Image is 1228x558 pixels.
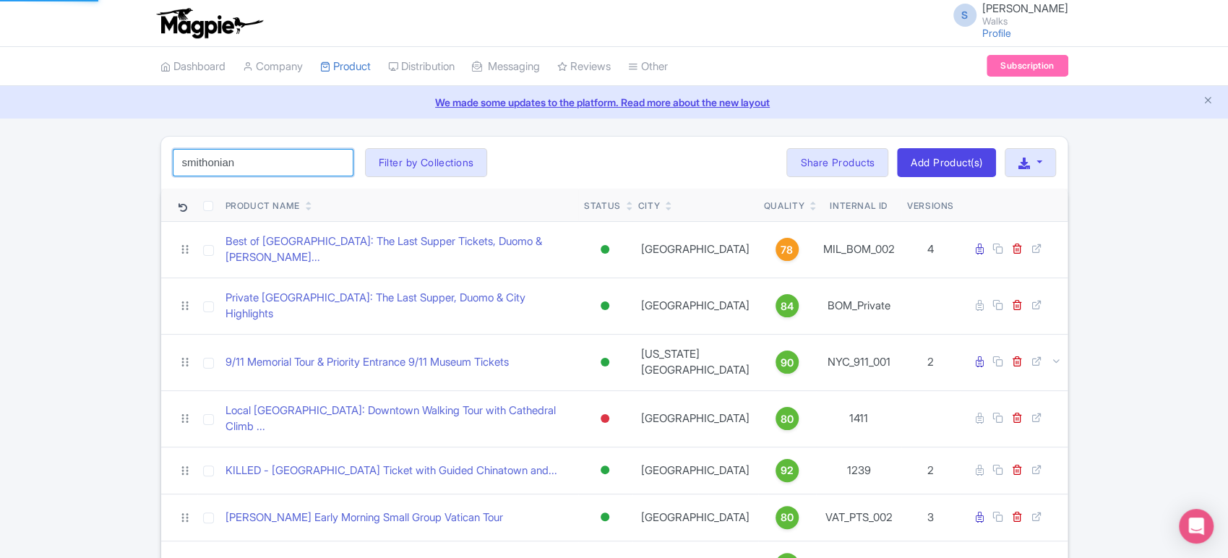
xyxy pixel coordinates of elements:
[598,460,612,481] div: Active
[557,47,611,87] a: Reviews
[388,47,455,87] a: Distribution
[764,199,804,213] div: Quality
[816,447,901,494] td: 1239
[816,189,901,222] th: Internal ID
[1203,93,1214,110] button: Close announcement
[781,411,794,427] span: 80
[598,507,612,528] div: Active
[927,242,934,256] span: 4
[320,47,371,87] a: Product
[632,447,758,494] td: [GEOGRAPHIC_DATA]
[764,459,810,482] a: 92
[226,290,573,322] a: Private [GEOGRAPHIC_DATA]: The Last Supper, Duomo & City Highlights
[927,355,934,369] span: 2
[1179,509,1214,544] div: Open Intercom Messenger
[226,233,573,266] a: Best of [GEOGRAPHIC_DATA]: The Last Supper Tickets, Duomo & [PERSON_NAME]...
[982,1,1068,15] span: [PERSON_NAME]
[632,390,758,447] td: [GEOGRAPHIC_DATA]
[632,334,758,390] td: [US_STATE][GEOGRAPHIC_DATA]
[173,149,353,176] input: Search product name, city, or interal id
[226,354,509,371] a: 9/11 Memorial Tour & Priority Entrance 9/11 Museum Tickets
[598,239,612,260] div: Active
[160,47,226,87] a: Dashboard
[226,403,573,435] a: Local [GEOGRAPHIC_DATA]: Downtown Walking Tour with Cathedral Climb ...
[598,296,612,317] div: Active
[764,238,810,261] a: 78
[781,510,794,525] span: 80
[781,242,793,258] span: 78
[816,390,901,447] td: 1411
[764,506,810,529] a: 80
[927,510,934,524] span: 3
[897,148,996,177] a: Add Product(s)
[632,494,758,541] td: [GEOGRAPHIC_DATA]
[598,408,612,429] div: Inactive
[628,47,668,87] a: Other
[9,95,1219,110] a: We made some updates to the platform. Read more about the new layout
[982,17,1068,26] small: Walks
[816,221,901,278] td: MIL_BOM_002
[987,55,1068,77] a: Subscription
[598,352,612,373] div: Active
[786,148,888,177] a: Share Products
[472,47,540,87] a: Messaging
[226,510,503,526] a: [PERSON_NAME] Early Morning Small Group Vatican Tour
[927,463,934,477] span: 2
[365,148,488,177] button: Filter by Collections
[632,221,758,278] td: [GEOGRAPHIC_DATA]
[764,351,810,374] a: 90
[226,199,300,213] div: Product Name
[816,334,901,390] td: NYC_911_001
[781,355,794,371] span: 90
[584,199,621,213] div: Status
[226,463,557,479] a: KILLED - [GEOGRAPHIC_DATA] Ticket with Guided Chinatown and...
[764,294,810,317] a: 84
[901,189,960,222] th: Versions
[982,27,1011,39] a: Profile
[243,47,303,87] a: Company
[153,7,265,39] img: logo-ab69f6fb50320c5b225c76a69d11143b.png
[632,278,758,334] td: [GEOGRAPHIC_DATA]
[816,278,901,334] td: BOM_Private
[638,199,660,213] div: City
[945,3,1068,26] a: S [PERSON_NAME] Walks
[816,494,901,541] td: VAT_PTS_002
[953,4,976,27] span: S
[764,407,810,430] a: 80
[781,299,794,314] span: 84
[781,463,794,478] span: 92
